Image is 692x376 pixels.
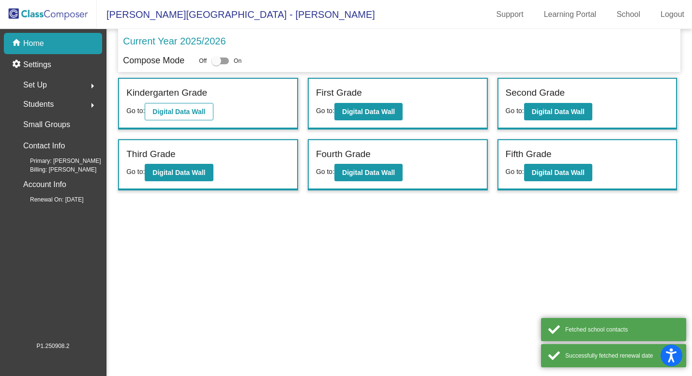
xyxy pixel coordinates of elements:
span: Set Up [23,78,47,92]
mat-icon: home [12,38,23,49]
span: Go to: [316,168,334,175]
b: Digital Data Wall [342,169,395,176]
button: Digital Data Wall [145,164,213,181]
p: Settings [23,59,51,71]
b: Digital Data Wall [532,169,585,176]
span: Go to: [126,107,145,115]
mat-icon: arrow_right [87,100,98,111]
button: Digital Data Wall [334,164,403,181]
span: Billing: [PERSON_NAME] [15,165,96,174]
label: Fifth Grade [506,147,552,161]
label: Kindergarten Grade [126,86,207,100]
span: Renewal On: [DATE] [15,195,83,204]
span: On [234,57,241,65]
label: Second Grade [506,86,565,100]
button: Digital Data Wall [145,103,213,120]
mat-icon: arrow_right [87,80,98,92]
b: Digital Data Wall [152,108,205,116]
p: Home [23,38,44,49]
span: Go to: [316,107,334,115]
b: Digital Data Wall [532,108,585,116]
div: Fetched school contacts [565,325,679,334]
b: Digital Data Wall [342,108,395,116]
a: School [609,7,648,22]
span: Students [23,98,54,111]
span: Go to: [506,107,524,115]
button: Digital Data Wall [524,103,592,120]
a: Support [489,7,531,22]
label: First Grade [316,86,362,100]
b: Digital Data Wall [152,169,205,176]
label: Third Grade [126,147,175,161]
p: Current Year 2025/2026 [123,34,226,48]
p: Compose Mode [123,54,184,67]
a: Learning Portal [536,7,604,22]
button: Digital Data Wall [524,164,592,181]
button: Digital Data Wall [334,103,403,120]
span: Go to: [126,168,145,175]
a: Logout [653,7,692,22]
div: Successfully fetched renewal date [565,351,679,360]
span: Off [199,57,207,65]
label: Fourth Grade [316,147,371,161]
p: Contact Info [23,139,65,153]
span: Go to: [506,168,524,175]
p: Small Groups [23,118,70,131]
span: [PERSON_NAME][GEOGRAPHIC_DATA] - [PERSON_NAME] [97,7,375,22]
mat-icon: settings [12,59,23,71]
p: Account Info [23,178,66,191]
span: Primary: [PERSON_NAME] [15,157,101,165]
